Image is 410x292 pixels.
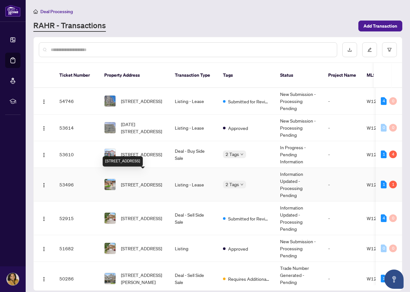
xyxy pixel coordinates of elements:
[389,245,397,252] div: 0
[121,245,162,252] span: [STREET_ADDRESS]
[105,243,115,254] img: thumbnail-img
[41,277,47,282] img: Logo
[121,121,165,135] span: [DATE][STREET_ADDRESS]
[54,88,99,115] td: 54746
[99,63,170,88] th: Property Address
[170,63,218,88] th: Transaction Type
[218,63,275,88] th: Tags
[367,47,372,52] span: edit
[41,183,47,188] img: Logo
[39,149,49,159] button: Logo
[381,214,387,222] div: 4
[384,270,404,289] button: Open asap
[275,168,323,202] td: Information Updated - Processing Pending
[39,213,49,223] button: Logo
[275,202,323,235] td: Information Updated - Processing Pending
[275,88,323,115] td: New Submission - Processing Pending
[228,245,248,252] span: Approved
[363,21,397,31] span: Add Transaction
[121,151,162,158] span: [STREET_ADDRESS]
[389,97,397,105] div: 0
[105,213,115,224] img: thumbnail-img
[323,141,362,168] td: -
[367,215,394,221] span: W12368541
[323,168,362,202] td: -
[170,88,218,115] td: Listing - Lease
[33,20,106,32] a: RAHR - Transactions
[342,42,357,57] button: download
[362,42,377,57] button: edit
[105,149,115,160] img: thumbnail-img
[121,181,162,188] span: [STREET_ADDRESS]
[367,125,394,131] span: W12409982
[41,99,47,104] img: Logo
[226,181,239,188] span: 2 Tags
[54,168,99,202] td: 53496
[41,216,47,221] img: Logo
[170,202,218,235] td: Deal - Sell Side Sale
[389,150,397,158] div: 4
[170,235,218,262] td: Listing
[228,215,270,222] span: Submitted for Review
[41,152,47,158] img: Logo
[54,202,99,235] td: 52915
[226,150,239,158] span: 2 Tags
[54,141,99,168] td: 53610
[103,156,143,167] div: [STREET_ADDRESS]
[105,96,115,107] img: thumbnail-img
[54,235,99,262] td: 51682
[39,179,49,190] button: Logo
[389,181,397,188] div: 1
[323,202,362,235] td: -
[7,273,19,285] img: Profile Icon
[389,214,397,222] div: 0
[381,150,387,158] div: 1
[275,235,323,262] td: New Submission - Processing Pending
[121,271,165,286] span: [STREET_ADDRESS][PERSON_NAME]
[40,9,73,14] span: Deal Processing
[5,5,21,17] img: logo
[323,115,362,141] td: -
[170,141,218,168] td: Deal - Buy Side Sale
[275,115,323,141] td: New Submission - Processing Pending
[240,153,243,156] span: down
[367,276,394,281] span: W12321465
[54,63,99,88] th: Ticket Number
[275,63,323,88] th: Status
[228,98,270,105] span: Submitted for Review
[358,21,402,31] button: Add Transaction
[323,235,362,262] td: -
[382,42,397,57] button: filter
[41,246,47,252] img: Logo
[367,245,394,251] span: W12368541
[228,125,248,132] span: Approved
[389,124,397,132] div: 0
[170,115,218,141] td: Listing - Lease
[105,273,115,284] img: thumbnail-img
[381,124,387,132] div: 0
[381,97,387,105] div: 4
[39,243,49,253] button: Logo
[347,47,352,52] span: download
[39,96,49,106] button: Logo
[105,122,115,133] img: thumbnail-img
[367,182,394,187] span: W12405537
[228,275,270,282] span: Requires Additional Docs
[33,9,38,14] span: home
[387,47,392,52] span: filter
[170,168,218,202] td: Listing - Lease
[121,98,162,105] span: [STREET_ADDRESS]
[39,123,49,133] button: Logo
[362,63,400,88] th: MLS #
[41,126,47,131] img: Logo
[381,275,387,282] div: 1
[121,215,162,222] span: [STREET_ADDRESS]
[275,141,323,168] td: In Progress - Pending Information
[367,151,394,157] span: W12327753
[105,179,115,190] img: thumbnail-img
[240,183,243,186] span: down
[323,88,362,115] td: -
[39,273,49,284] button: Logo
[367,98,394,104] span: W12410077
[381,245,387,252] div: 0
